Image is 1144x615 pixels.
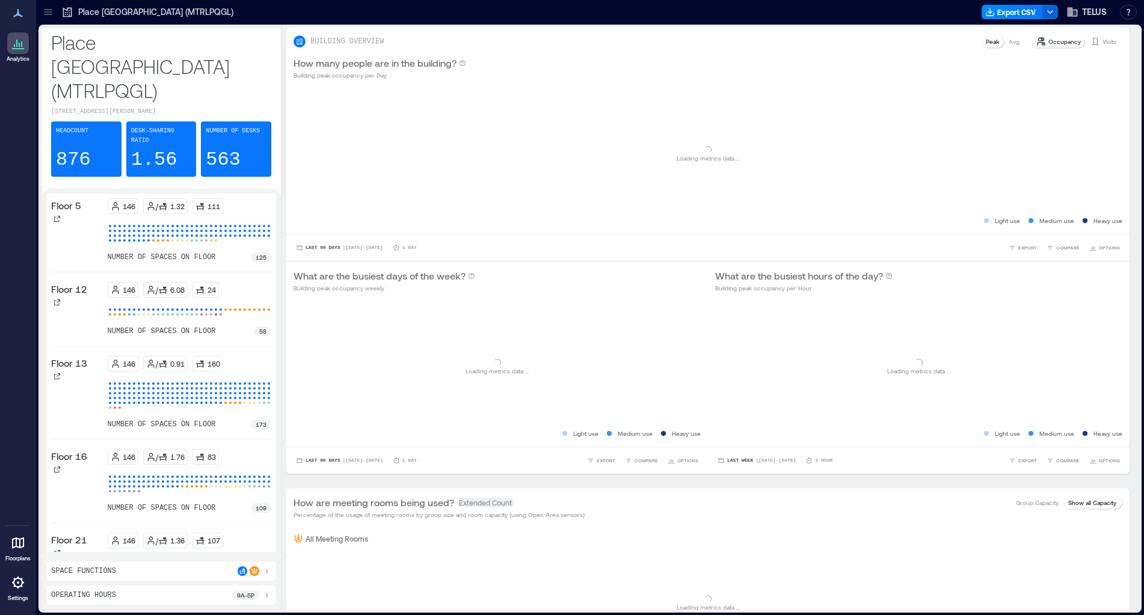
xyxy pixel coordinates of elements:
[294,56,457,70] p: How many people are in the building?
[256,503,266,513] p: 109
[597,457,615,464] span: EXPORT
[256,420,266,429] p: 173
[1039,216,1074,225] p: Medium use
[208,452,216,462] p: 83
[206,126,260,136] p: Number of Desks
[887,366,950,376] p: Loading metrics data ...
[156,452,158,462] p: /
[51,533,87,547] p: Floor 21
[585,454,618,467] button: EXPORT
[108,503,216,513] p: number of spaces on floor
[2,528,34,566] a: Floorplans
[170,452,185,462] p: 1.76
[672,429,701,438] p: Heavy use
[156,285,158,295] p: /
[1087,454,1122,467] button: OPTIONS
[1093,216,1122,225] p: Heavy use
[618,429,653,438] p: Medium use
[294,495,454,510] p: How are meeting rooms being used?
[156,536,158,545] p: /
[986,37,999,46] p: Peak
[56,126,88,136] p: Headcount
[1063,2,1110,22] button: TELUS
[1099,244,1120,251] span: OPTIONS
[623,454,660,467] button: COMPARE
[1093,429,1122,438] p: Heavy use
[982,5,1043,19] button: Export CSV
[259,326,266,336] p: 58
[108,326,216,336] p: number of spaces on floor
[51,30,271,102] p: Place [GEOGRAPHIC_DATA] (MTRLPQGL)
[677,457,698,464] span: OPTIONS
[8,595,28,602] p: Settings
[677,602,740,612] p: Loading metrics data ...
[170,536,185,545] p: 1.36
[1006,454,1039,467] button: EXPORT
[1048,37,1081,46] p: Occupancy
[56,148,91,172] p: 876
[1044,454,1082,467] button: COMPARE
[402,244,417,251] p: 1 Day
[237,590,254,600] p: 9a - 5p
[573,429,598,438] p: Light use
[170,201,185,211] p: 1.32
[1044,242,1082,254] button: COMPARE
[123,359,135,369] p: 146
[108,420,216,429] p: number of spaces on floor
[208,359,220,369] p: 160
[294,454,386,467] button: Last 90 Days |[DATE]-[DATE]
[402,457,417,464] p: 1 Day
[131,126,192,145] p: Desk-sharing ratio
[715,454,798,467] button: Last Week |[DATE]-[DATE]
[1039,429,1074,438] p: Medium use
[51,566,116,576] p: Space Functions
[123,285,135,295] p: 146
[51,198,81,213] p: Floor 5
[51,107,271,117] p: [STREET_ADDRESS][PERSON_NAME]
[170,285,185,295] p: 6.08
[51,449,87,464] p: Floor 16
[3,29,33,66] a: Analytics
[123,452,135,462] p: 146
[5,555,31,562] p: Floorplans
[294,283,475,293] p: Building peak occupancy weekly
[1068,498,1116,507] p: Show all Capacity
[1016,498,1059,507] p: Group Capacity
[294,242,386,254] button: Last 90 Days |[DATE]-[DATE]
[1056,457,1080,464] span: COMPARE
[108,252,216,262] p: number of spaces on floor
[156,201,158,211] p: /
[123,201,135,211] p: 146
[294,510,585,519] p: Percentage of the usage of meeting rooms by group size and room capacity (using Open Area sensors)
[156,359,158,369] p: /
[1018,457,1037,464] span: EXPORT
[815,457,832,464] p: 1 Hour
[635,457,658,464] span: COMPARE
[466,366,529,376] p: Loading metrics data ...
[1018,244,1037,251] span: EXPORT
[310,37,384,46] p: BUILDING OVERVIEW
[208,536,220,545] p: 107
[123,536,135,545] p: 146
[206,148,241,172] p: 563
[457,498,514,507] span: Extended Count
[51,590,116,600] p: Operating Hours
[1009,37,1019,46] p: Avg
[995,216,1020,225] p: Light use
[1056,244,1080,251] span: COMPARE
[294,70,466,80] p: Building peak occupancy per Day
[131,148,177,172] p: 1.56
[677,153,740,163] p: Loading metrics data ...
[51,282,87,296] p: Floor 12
[170,359,185,369] p: 0.91
[7,55,29,63] p: Analytics
[256,252,266,262] p: 125
[1102,37,1116,46] p: Visits
[715,269,883,283] p: What are the busiest hours of the day?
[715,283,893,293] p: Building peak occupancy per Hour
[208,201,220,211] p: 111
[294,269,466,283] p: What are the busiest days of the week?
[1006,242,1039,254] button: EXPORT
[995,429,1020,438] p: Light use
[4,568,32,605] a: Settings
